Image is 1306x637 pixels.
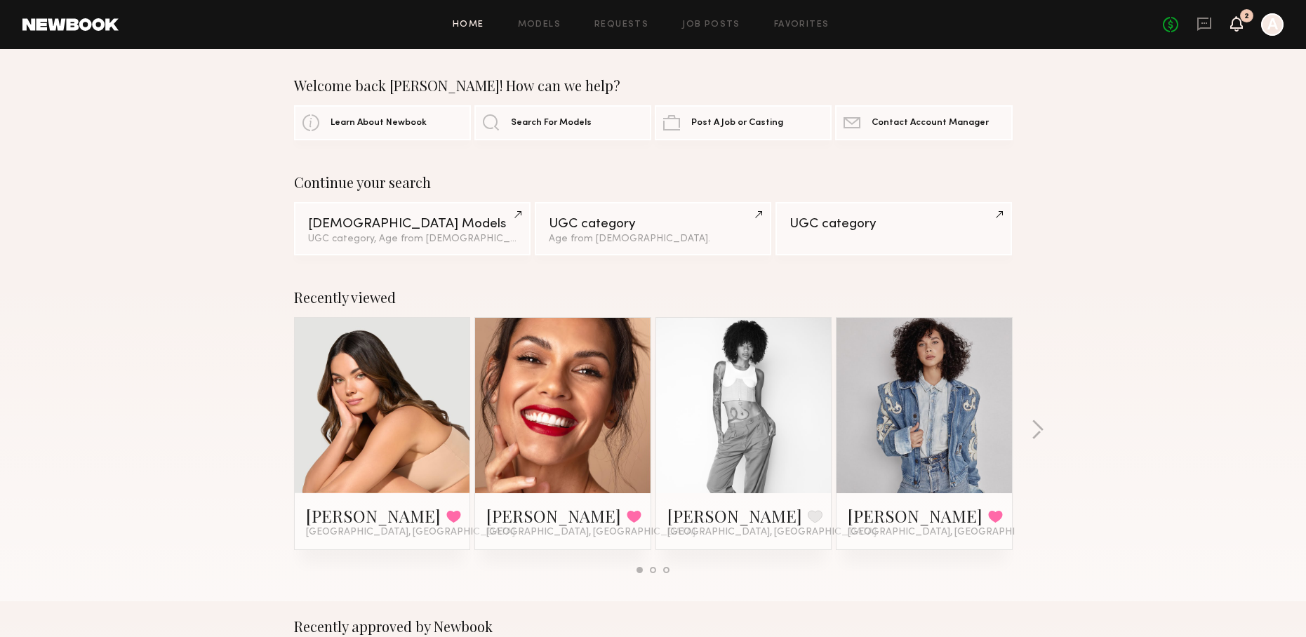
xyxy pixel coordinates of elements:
[789,217,998,231] div: UGC category
[294,289,1013,306] div: Recently viewed
[848,504,982,527] a: [PERSON_NAME]
[549,234,757,244] div: Age from [DEMOGRAPHIC_DATA].
[835,105,1012,140] a: Contact Account Manager
[474,105,651,140] a: Search For Models
[872,119,989,128] span: Contact Account Manager
[511,119,592,128] span: Search For Models
[453,20,484,29] a: Home
[848,527,1057,538] span: [GEOGRAPHIC_DATA], [GEOGRAPHIC_DATA]
[682,20,740,29] a: Job Posts
[306,527,515,538] span: [GEOGRAPHIC_DATA], [GEOGRAPHIC_DATA]
[535,202,771,255] a: UGC categoryAge from [DEMOGRAPHIC_DATA].
[331,119,427,128] span: Learn About Newbook
[294,202,531,255] a: [DEMOGRAPHIC_DATA] ModelsUGC category, Age from [DEMOGRAPHIC_DATA].
[667,527,877,538] span: [GEOGRAPHIC_DATA], [GEOGRAPHIC_DATA]
[294,174,1013,191] div: Continue your search
[594,20,648,29] a: Requests
[308,217,517,231] div: [DEMOGRAPHIC_DATA] Models
[549,217,757,231] div: UGC category
[306,504,441,527] a: [PERSON_NAME]
[775,202,1012,255] a: UGC category
[486,527,695,538] span: [GEOGRAPHIC_DATA], [GEOGRAPHIC_DATA]
[691,119,783,128] span: Post A Job or Casting
[486,504,621,527] a: [PERSON_NAME]
[1244,13,1249,20] div: 2
[667,504,802,527] a: [PERSON_NAME]
[294,77,1013,94] div: Welcome back [PERSON_NAME]! How can we help?
[1261,13,1284,36] a: A
[294,105,471,140] a: Learn About Newbook
[308,234,517,244] div: UGC category, Age from [DEMOGRAPHIC_DATA].
[774,20,829,29] a: Favorites
[518,20,561,29] a: Models
[294,618,1013,635] div: Recently approved by Newbook
[655,105,832,140] a: Post A Job or Casting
